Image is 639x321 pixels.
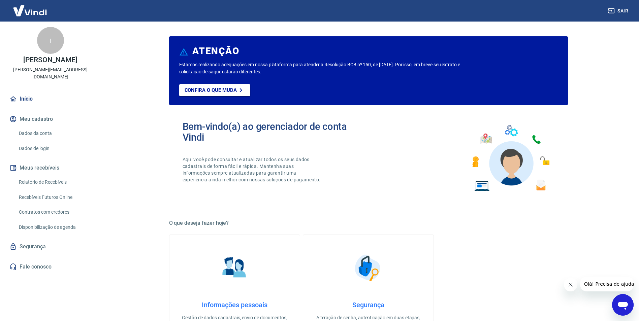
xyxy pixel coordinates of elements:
[8,259,93,274] a: Fale conosco
[8,112,93,127] button: Meu cadastro
[16,190,93,204] a: Recebíveis Futuros Online
[218,251,251,285] img: Informações pessoais
[192,48,239,55] h6: ATENÇÃO
[4,5,57,10] span: Olá! Precisa de ajuda?
[8,0,52,21] img: Vindi
[466,121,554,195] img: Imagem de um avatar masculino com diversos icones exemplificando as funcionalidades do gerenciado...
[564,278,577,291] iframe: Fechar mensagem
[185,87,237,93] p: Confira o que muda
[16,175,93,189] a: Relatório de Recebíveis
[8,160,93,175] button: Meus recebíveis
[580,277,634,291] iframe: Mensagem da empresa
[612,294,634,316] iframe: Botão para abrir a janela de mensagens
[16,127,93,140] a: Dados da conta
[183,121,369,143] h2: Bem-vindo(a) ao gerenciador de conta Vindi
[169,220,568,226] h5: O que deseja fazer hoje?
[16,142,93,155] a: Dados de login
[183,156,322,183] p: Aqui você pode consultar e atualizar todos os seus dados cadastrais de forma fácil e rápida. Mant...
[314,301,423,309] h4: Segurança
[180,301,289,309] h4: Informações pessoais
[8,239,93,254] a: Segurança
[351,251,385,285] img: Segurança
[179,84,250,96] a: Confira o que muda
[179,61,482,75] p: Estamos realizando adequações em nossa plataforma para atender a Resolução BCB nº 150, de [DATE]....
[8,92,93,106] a: Início
[5,66,95,80] p: [PERSON_NAME][EMAIL_ADDRESS][DOMAIN_NAME]
[16,205,93,219] a: Contratos com credores
[16,220,93,234] a: Disponibilização de agenda
[37,27,64,54] div: i
[23,57,77,64] p: [PERSON_NAME]
[607,5,631,17] button: Sair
